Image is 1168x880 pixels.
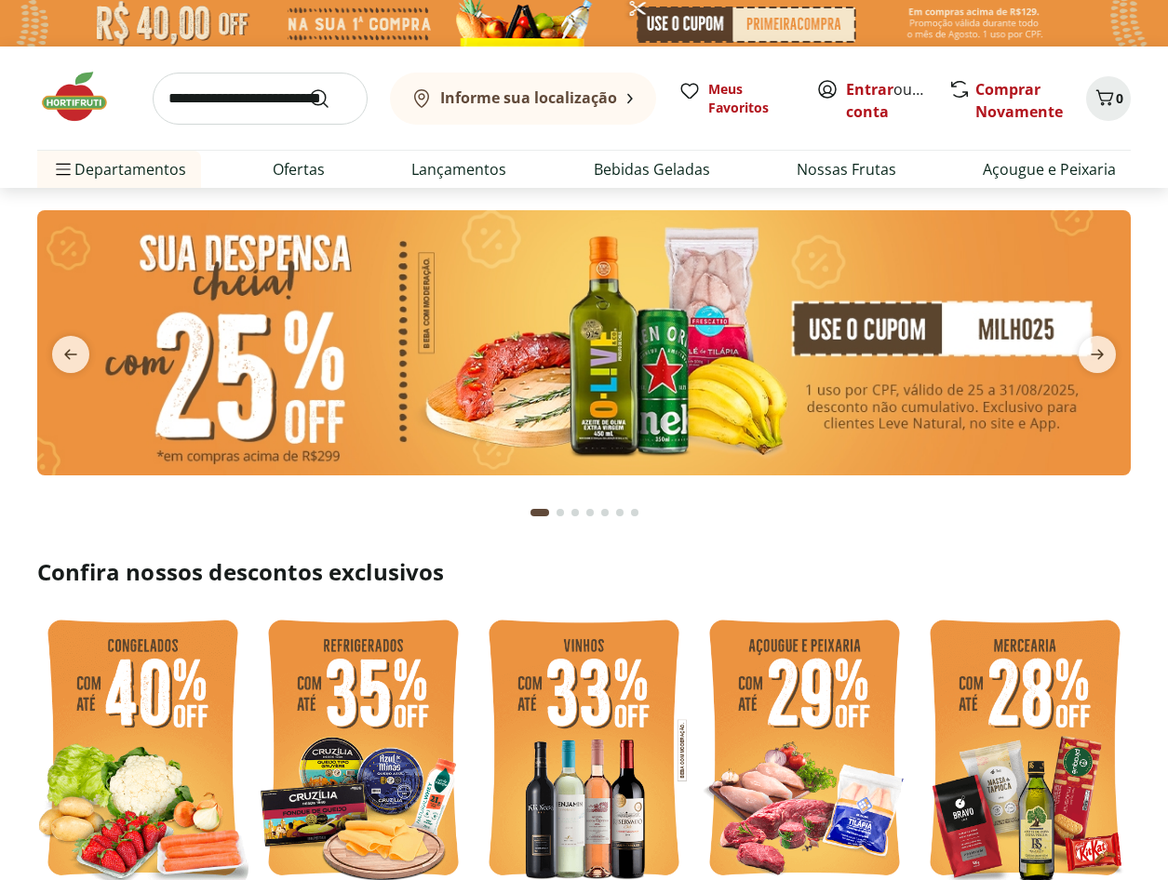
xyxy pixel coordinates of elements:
a: Nossas Frutas [797,158,896,180]
span: Meus Favoritos [708,80,794,117]
a: Criar conta [846,79,948,122]
button: Menu [52,147,74,192]
a: Ofertas [273,158,325,180]
h2: Confira nossos descontos exclusivos [37,557,1131,587]
a: Açougue e Peixaria [983,158,1116,180]
a: Lançamentos [411,158,506,180]
input: search [153,73,368,125]
img: Hortifruti [37,69,130,125]
button: next [1064,336,1131,373]
b: Informe sua localização [440,87,617,108]
span: ou [846,78,929,123]
button: Go to page 5 from fs-carousel [597,490,612,535]
button: Current page from fs-carousel [527,490,553,535]
img: cupom [37,210,1131,475]
a: Comprar Novamente [975,79,1063,122]
button: previous [37,336,104,373]
span: Departamentos [52,147,186,192]
button: Go to page 3 from fs-carousel [568,490,583,535]
button: Submit Search [308,87,353,110]
a: Bebidas Geladas [594,158,710,180]
button: Go to page 6 from fs-carousel [612,490,627,535]
button: Carrinho [1086,76,1131,121]
button: Go to page 2 from fs-carousel [553,490,568,535]
button: Informe sua localização [390,73,656,125]
button: Go to page 4 from fs-carousel [583,490,597,535]
span: 0 [1116,89,1123,107]
a: Meus Favoritos [678,80,794,117]
button: Go to page 7 from fs-carousel [627,490,642,535]
a: Entrar [846,79,893,100]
